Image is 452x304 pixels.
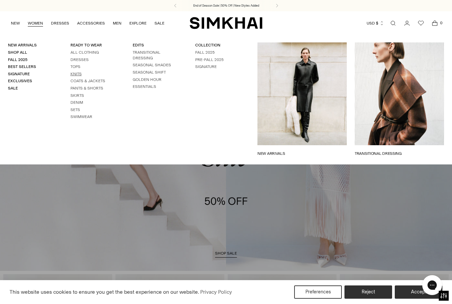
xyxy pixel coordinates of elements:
[199,287,233,297] a: Privacy Policy (opens in a new tab)
[386,17,400,30] a: Open search modal
[113,16,121,30] a: MEN
[28,16,43,30] a: WOMEN
[428,17,441,30] a: Open cart modal
[294,285,342,299] button: Preferences
[419,273,445,297] iframe: Gorgias live chat messenger
[129,16,147,30] a: EXPLORE
[51,16,69,30] a: DRESSES
[10,289,199,295] span: This website uses cookies to ensure you get the best experience on our website.
[344,285,392,299] button: Reject
[77,16,105,30] a: ACCESSORIES
[400,17,414,30] a: Go to the account page
[193,3,259,8] a: End of Season Sale | 50% Off | New Styles Added
[414,17,428,30] a: Wishlist
[190,17,262,30] a: SIMKHAI
[11,16,20,30] a: NEW
[155,16,164,30] a: SALE
[367,16,384,30] button: USD $
[395,285,442,299] button: Accept
[438,20,444,26] span: 0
